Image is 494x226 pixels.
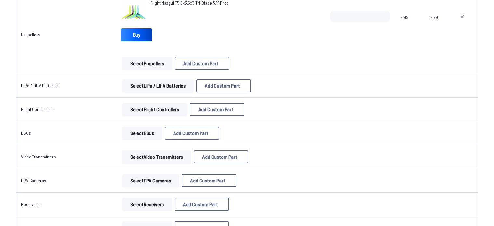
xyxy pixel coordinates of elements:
[122,127,162,140] button: SelectESCs
[122,103,187,116] button: SelectFlight Controllers
[430,11,444,43] span: 2.99
[175,198,229,211] button: Add Custom Part
[21,130,31,136] a: ESCs
[202,154,237,159] span: Add Custom Part
[183,61,218,66] span: Add Custom Part
[173,131,208,136] span: Add Custom Part
[121,174,180,187] a: SelectFPV Cameras
[122,150,191,163] button: SelectVideo Transmitters
[21,201,40,207] a: Receivers
[182,174,236,187] button: Add Custom Part
[121,127,163,140] a: SelectESCs
[190,178,225,183] span: Add Custom Part
[183,202,218,207] span: Add Custom Part
[121,79,195,92] a: SelectLiPo / LiHV Batteries
[21,107,53,112] a: Flight Controllers
[121,103,188,116] a: SelectFlight Controllers
[121,57,174,70] a: SelectPropellers
[21,32,40,37] a: Propellers
[121,28,152,41] a: Buy
[175,57,229,70] button: Add Custom Part
[196,79,251,92] button: Add Custom Part
[21,178,46,183] a: FPV Cameras
[122,174,179,187] button: SelectFPV Cameras
[122,79,194,92] button: SelectLiPo / LiHV Batteries
[165,127,219,140] button: Add Custom Part
[121,198,173,211] a: SelectReceivers
[122,198,172,211] button: SelectReceivers
[400,11,420,43] span: 2.99
[194,150,248,163] button: Add Custom Part
[190,103,244,116] button: Add Custom Part
[205,83,240,88] span: Add Custom Part
[198,107,233,112] span: Add Custom Part
[21,83,59,88] a: LiPo / LiHV Batteries
[121,150,192,163] a: SelectVideo Transmitters
[21,154,56,159] a: Video Transmitters
[122,57,172,70] button: SelectPropellers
